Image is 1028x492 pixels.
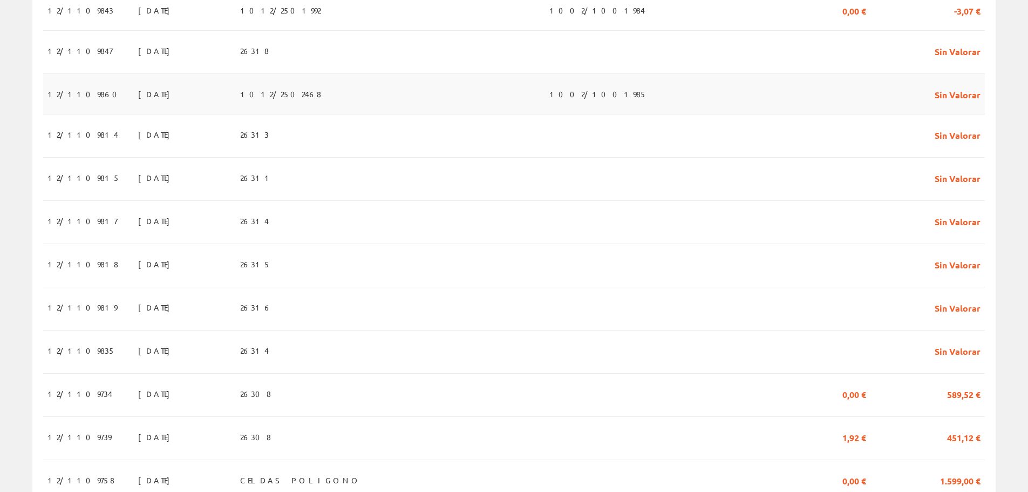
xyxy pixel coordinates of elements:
span: -3,07 € [954,1,981,19]
span: Sin Valorar [935,341,981,360]
span: [DATE] [138,298,175,316]
span: [DATE] [138,169,175,187]
span: [DATE] [138,125,175,144]
span: 26308 [240,385,271,403]
span: 12/1109814 [47,125,118,144]
span: [DATE] [138,471,175,489]
span: 26314 [240,212,269,230]
span: Sin Valorar [935,85,981,103]
span: 26318 [240,42,269,60]
span: 26311 [240,169,274,187]
span: 26314 [240,341,269,360]
span: [DATE] [138,1,175,19]
span: Sin Valorar [935,169,981,187]
span: 0,00 € [842,1,866,19]
span: 26316 [240,298,272,316]
span: 1012/2502468 [240,85,321,103]
span: CELDAS POLIGONO [240,471,361,489]
span: [DATE] [138,85,175,103]
span: 0,00 € [842,385,866,403]
span: Sin Valorar [935,298,981,316]
span: 12/1109847 [47,42,112,60]
span: 12/1109860 [47,85,124,103]
span: 589,52 € [947,385,981,403]
span: [DATE] [138,428,175,446]
span: 12/1109739 [47,428,111,446]
span: 12/1109817 [47,212,117,230]
span: Sin Valorar [935,212,981,230]
span: 1002/1001985 [549,85,647,103]
span: Sin Valorar [935,255,981,273]
span: 12/1109843 [47,1,113,19]
span: [DATE] [138,255,175,273]
span: 451,12 € [947,428,981,446]
span: 1012/2501992 [240,1,321,19]
span: 1.599,00 € [940,471,981,489]
span: [DATE] [138,341,175,360]
span: 1002/1001984 [549,1,645,19]
span: 12/1109835 [47,341,115,360]
span: [DATE] [138,212,175,230]
span: 12/1109815 [47,169,120,187]
span: 0,00 € [842,471,866,489]
span: 26308 [240,428,271,446]
span: 1,92 € [842,428,866,446]
span: 12/1109758 [47,471,114,489]
span: [DATE] [138,385,175,403]
span: Sin Valorar [935,42,981,60]
span: 26313 [240,125,269,144]
span: 12/1109818 [47,255,118,273]
span: 26315 [240,255,271,273]
span: 12/1109734 [47,385,112,403]
span: Sin Valorar [935,125,981,144]
span: [DATE] [138,42,175,60]
span: 12/1109819 [47,298,117,316]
